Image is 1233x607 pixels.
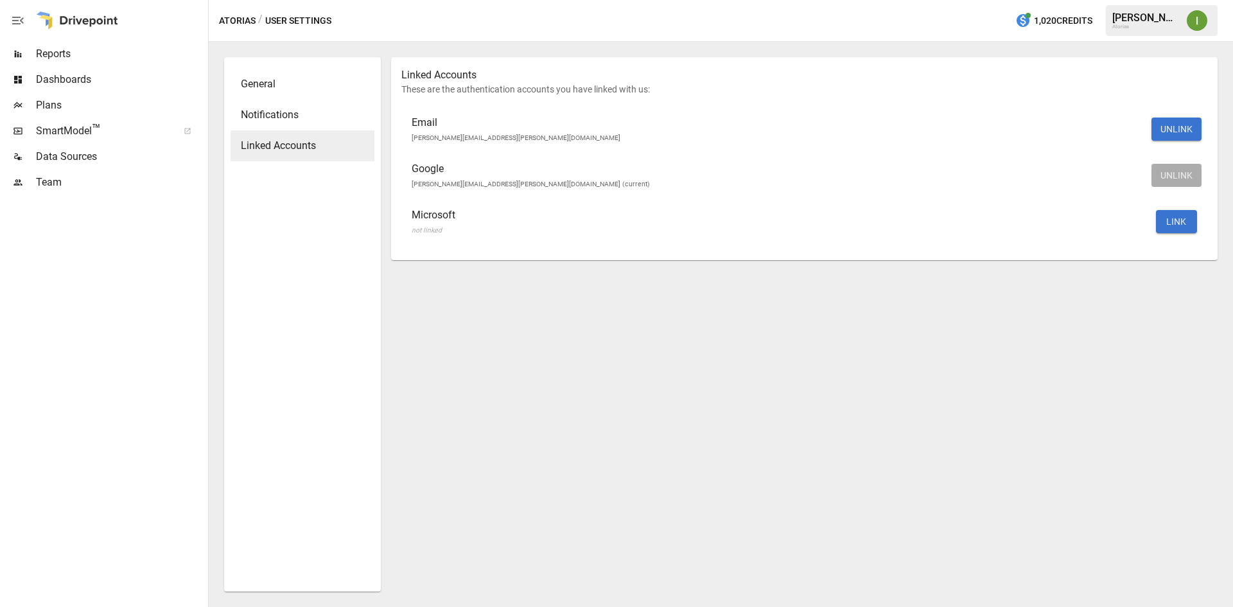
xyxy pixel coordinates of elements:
[241,138,364,154] span: Linked Accounts
[258,13,263,29] div: /
[219,13,256,29] button: Atorias
[1151,118,1202,141] button: UNLINK
[36,72,205,87] span: Dashboards
[92,121,101,137] span: ™
[36,175,205,190] span: Team
[36,123,170,139] span: SmartModel
[36,98,205,113] span: Plans
[1187,10,1207,31] img: Ivonne Vazquez
[1179,3,1215,39] button: Ivonne Vazquez
[412,226,442,234] span: not linked
[412,180,650,188] span: [PERSON_NAME][EMAIL_ADDRESS][PERSON_NAME][DOMAIN_NAME] (current)
[1010,9,1097,33] button: 1,020Credits
[241,76,364,92] span: General
[1112,24,1179,30] div: Atorias
[401,67,1207,83] p: Linked Accounts
[1034,13,1092,29] span: 1,020 Credits
[231,100,374,130] div: Notifications
[241,107,364,123] span: Notifications
[412,207,1146,223] span: Microsoft
[36,46,205,62] span: Reports
[412,115,1146,130] span: Email
[36,149,205,164] span: Data Sources
[1151,164,1202,187] button: UNLINK
[231,130,374,161] div: Linked Accounts
[401,83,1207,96] p: These are the authentication accounts you have linked with us:
[1112,12,1179,24] div: [PERSON_NAME]
[412,161,1146,177] span: Google
[1156,210,1197,233] button: LINK
[412,134,620,142] span: [PERSON_NAME][EMAIL_ADDRESS][PERSON_NAME][DOMAIN_NAME]
[231,69,374,100] div: General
